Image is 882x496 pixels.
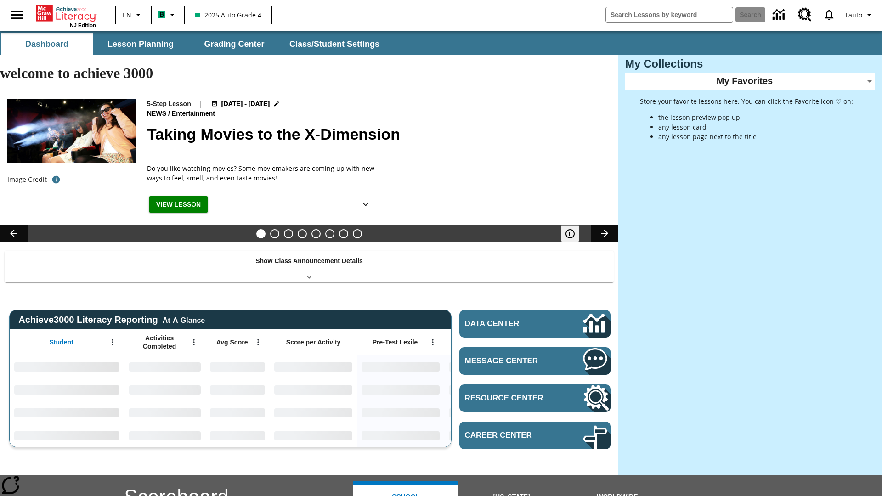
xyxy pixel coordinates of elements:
button: Open Menu [106,335,119,349]
span: News [147,109,168,119]
div: No Data, [205,401,270,424]
div: No Data, [205,378,270,401]
button: Language: EN, Select a language [119,6,148,23]
img: Panel in front of the seats sprays water mist to the happy audience at a 4DX-equipped theater. [7,99,136,163]
button: Open Menu [426,335,440,349]
span: [DATE] - [DATE] [221,99,270,109]
span: NJ Edition [70,23,96,28]
div: No Data, [444,424,531,447]
a: Resource Center, Will open in new tab [792,2,817,27]
li: the lesson preview pop up [658,113,853,122]
h3: My Collections [625,57,875,70]
a: Message Center [459,347,611,375]
button: Slide 2 Cars of the Future? [270,229,279,238]
p: Show Class Announcement Details [255,256,363,266]
div: No Data, [124,355,205,378]
div: Home [36,3,96,28]
div: No Data, [444,378,531,401]
span: Data Center [465,319,552,328]
span: Student [50,338,73,346]
button: Slide 7 Career Lesson [339,229,348,238]
p: 5-Step Lesson [147,99,191,109]
span: Score per Activity [286,338,341,346]
span: B [159,9,164,20]
button: Slide 4 What's the Big Idea? [298,229,307,238]
div: No Data, [205,424,270,447]
div: My Favorites [625,73,875,90]
p: Do you like watching movies? Some moviemakers are coming up with new ways to feel, smell, and eve... [147,163,377,183]
h2: Taking Movies to the X-Dimension [147,123,607,146]
button: Slide 5 One Idea, Lots of Hard Work [311,229,321,238]
a: Notifications [817,3,841,27]
button: Slide 1 Taking Movies to the X-Dimension [256,229,266,238]
span: / [168,110,170,117]
a: Career Center [459,422,611,449]
button: Slide 6 Pre-release lesson [325,229,334,238]
div: Show Class Announcement Details [5,251,614,282]
a: Data Center [767,2,792,28]
button: Open side menu [4,1,31,28]
button: Aug 18 - Aug 24 Choose Dates [209,99,282,109]
div: No Data, [205,355,270,378]
div: No Data, [124,401,205,424]
button: Grading Center [188,33,280,55]
span: Tauto [845,10,862,20]
span: Pre-Test Lexile [373,338,418,346]
button: Dashboard [1,33,93,55]
span: Resource Center [465,394,555,403]
li: any lesson page next to the title [658,132,853,141]
div: No Data, [124,378,205,401]
span: 2025 Auto Grade 4 [195,10,261,20]
div: No Data, [124,424,205,447]
a: Home [36,4,96,23]
input: search field [606,7,733,22]
span: Activities Completed [129,334,190,350]
button: Show Details [356,196,375,213]
span: Message Center [465,356,555,366]
div: No Data, [444,401,531,424]
button: Lesson carousel, Next [591,225,618,242]
button: Open Menu [187,335,201,349]
a: Data Center [459,310,611,338]
p: Store your favorite lessons here. You can click the Favorite icon ♡ on: [640,96,853,106]
button: Photo credit: Photo by The Asahi Shimbun via Getty Images [47,171,65,188]
span: Achieve3000 Literacy Reporting [18,315,205,325]
a: Resource Center, Will open in new tab [459,384,611,412]
span: Avg Score [216,338,248,346]
button: Profile/Settings [841,6,878,23]
button: Slide 8 Sleepless in the Animal Kingdom [353,229,362,238]
button: Slide 3 Do You Want Fries With That? [284,229,293,238]
div: No Data, [444,355,531,378]
button: Open Menu [251,335,265,349]
li: any lesson card [658,122,853,132]
button: Pause [561,225,579,242]
span: Career Center [465,431,555,440]
span: | [198,99,202,109]
button: View Lesson [149,196,208,213]
div: At-A-Glance [163,315,205,325]
button: Boost Class color is mint green. Change class color [154,6,181,23]
span: Entertainment [172,109,217,119]
button: Lesson Planning [95,33,187,55]
button: Class/Student Settings [282,33,387,55]
span: EN [123,10,131,20]
p: Image Credit [7,175,47,184]
div: Pause [561,225,588,242]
